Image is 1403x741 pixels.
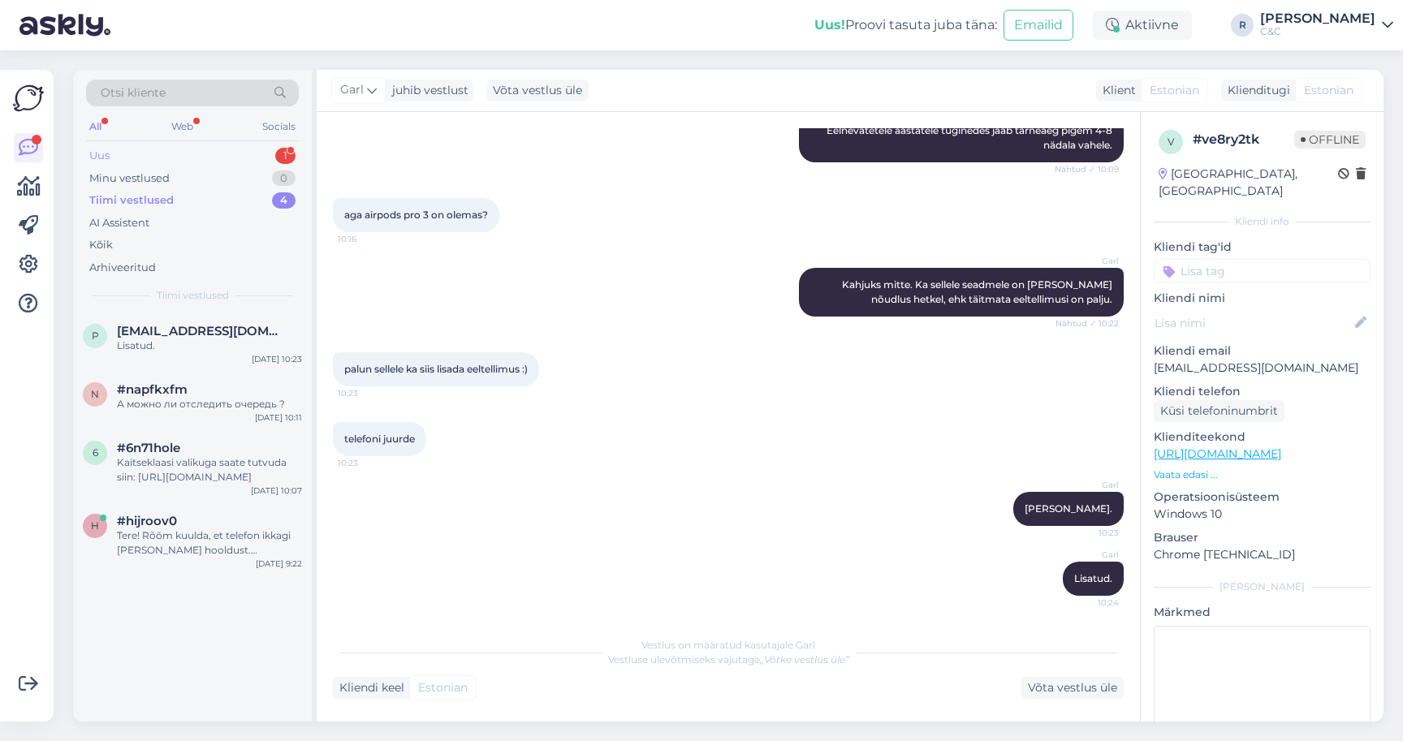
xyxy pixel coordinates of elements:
span: Lisatud. [1074,572,1112,584]
p: Märkmed [1154,604,1371,621]
span: 10:23 [338,387,399,399]
div: 0 [272,170,296,187]
span: Garl [1058,479,1119,491]
span: Estonian [418,679,468,696]
div: C&C [1260,25,1375,38]
input: Lisa tag [1154,259,1371,283]
span: Vestluse ülevõtmiseks vajutage [608,653,849,666]
p: Chrome [TECHNICAL_ID] [1154,546,1371,563]
span: [PERSON_NAME]. [1025,502,1112,515]
b: Uus! [814,17,845,32]
span: Estonian [1304,82,1353,99]
span: 10:23 [1058,527,1119,539]
div: [DATE] 10:07 [251,485,302,497]
span: n [91,388,99,400]
p: Brauser [1154,529,1371,546]
i: „Võtke vestlus üle” [760,653,849,666]
img: Askly Logo [13,83,44,114]
div: Kliendi info [1154,214,1371,229]
span: #napfkxfm [117,382,188,397]
span: 10:24 [1058,597,1119,609]
p: Kliendi email [1154,342,1371,360]
span: aga airpods pro 3 on olemas? [344,209,488,221]
a: [PERSON_NAME]C&C [1260,12,1393,38]
span: Otsi kliente [101,84,166,101]
span: Garl [340,81,364,99]
span: Garl [1058,549,1119,561]
p: Operatsioonisüsteem [1154,489,1371,506]
p: Kliendi tag'id [1154,239,1371,256]
span: 6 [93,446,98,459]
p: Vaata edasi ... [1154,467,1371,482]
div: Socials [259,116,299,137]
a: [URL][DOMAIN_NAME] [1154,446,1281,461]
p: Klienditeekond [1154,429,1371,446]
div: All [86,116,105,137]
div: Klient [1096,82,1136,99]
span: #6n71hole [117,441,180,455]
div: Kliendi keel [333,679,404,696]
div: 1 [275,148,296,164]
span: Estonian [1150,82,1199,99]
span: 10:23 [338,457,399,469]
p: Kliendi nimi [1154,290,1371,307]
div: [PERSON_NAME] [1154,579,1371,594]
span: v [1168,136,1174,148]
div: А можно ли отследить очередь ? [117,397,302,411]
div: Lisatud. [117,338,302,353]
div: [DATE] 10:23 [252,353,302,365]
span: h [91,519,99,532]
span: priit.rauniste@gmail.com [117,324,286,338]
p: Windows 10 [1154,506,1371,523]
div: R [1231,14,1254,37]
span: telefoni juurde [344,433,415,445]
div: Kaitseklaasi valikuga saate tutvuda siin: [URL][DOMAIN_NAME] [117,455,302,485]
div: Kõik [89,237,113,253]
span: Offline [1294,131,1366,149]
span: #hijroov0 [117,514,177,528]
div: [GEOGRAPHIC_DATA], [GEOGRAPHIC_DATA] [1159,166,1338,200]
div: # ve8ry2tk [1193,130,1294,149]
div: Minu vestlused [89,170,170,187]
div: [DATE] 9:22 [256,558,302,570]
span: 10:16 [338,233,399,245]
div: Klienditugi [1221,82,1290,99]
div: Tiimi vestlused [89,192,174,209]
span: p [92,330,99,342]
p: [EMAIL_ADDRESS][DOMAIN_NAME] [1154,360,1371,377]
span: Garl [1058,255,1119,267]
div: Küsi telefoninumbrit [1154,400,1284,422]
div: Tere! Rõõm kuulda, et telefon ikkagi [PERSON_NAME] hooldust. [PERSON_NAME] hooldusesse aeg sai br... [117,528,302,558]
div: [DATE] 10:11 [255,411,302,424]
div: AI Assistent [89,215,149,231]
div: Proovi tasuta juba täna: [814,15,997,35]
div: Võta vestlus üle [486,80,589,101]
p: Kliendi telefon [1154,383,1371,400]
div: Arhiveeritud [89,260,156,276]
div: [PERSON_NAME] [1260,12,1375,25]
span: Nähtud ✓ 10:09 [1055,163,1119,175]
span: Nähtud ✓ 10:22 [1055,317,1119,330]
span: palun sellele ka siis lisada eeltellimus :) [344,363,528,375]
div: 4 [272,192,296,209]
span: Tiimi vestlused [157,288,229,303]
div: Uus [89,148,110,164]
div: Aktiivne [1093,11,1192,40]
button: Emailid [1004,10,1073,41]
span: Vestlus on määratud kasutajale Garl [641,639,815,651]
input: Lisa nimi [1155,314,1352,332]
span: Kahjuks mitte. Ka sellele seadmele on [PERSON_NAME] nõudlus hetkel, ehk täitmata eeltellimusi on ... [842,278,1115,305]
div: Võta vestlus üle [1021,677,1124,699]
div: Web [168,116,196,137]
div: juhib vestlust [386,82,468,99]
